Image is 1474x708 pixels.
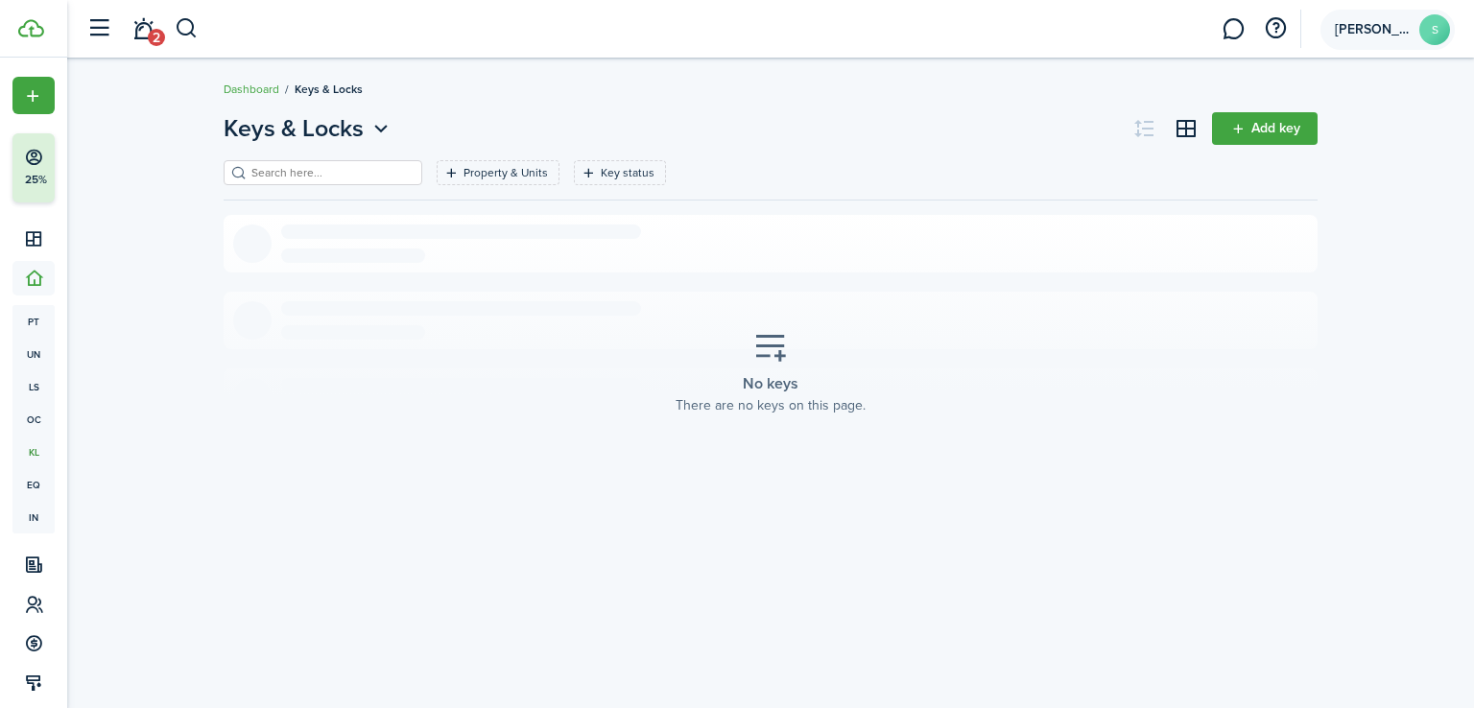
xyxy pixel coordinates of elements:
[1419,14,1450,45] avatar-text: S
[81,11,117,47] button: Open sidebar
[1215,5,1251,54] a: Messaging
[12,305,55,338] a: pt
[12,77,55,114] button: Open menu
[1212,112,1318,145] a: Add key
[148,29,165,46] span: 2
[1259,12,1292,45] button: Open resource center
[12,133,172,202] button: 25%
[1335,23,1412,36] span: Sathish
[224,111,393,146] button: Keys & Locks
[295,81,363,98] span: Keys & Locks
[224,81,279,98] a: Dashboard
[24,172,48,188] p: 25%
[12,436,55,468] a: kl
[743,372,798,395] placeholder-title: No keys
[676,395,866,415] placeholder-description: There are no keys on this page.
[224,111,393,146] button: Open menu
[464,164,548,181] filter-tag-label: Property & Units
[601,164,654,181] filter-tag-label: Key status
[175,12,199,45] button: Search
[574,160,666,185] filter-tag: Open filter
[437,160,559,185] filter-tag: Open filter
[12,468,55,501] a: eq
[12,338,55,370] a: un
[12,370,55,403] a: ls
[247,164,416,182] input: Search here...
[18,19,44,37] img: TenantCloud
[12,501,55,533] a: in
[224,111,364,146] span: Keys & Locks
[12,403,55,436] a: oc
[125,5,161,54] a: Notifications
